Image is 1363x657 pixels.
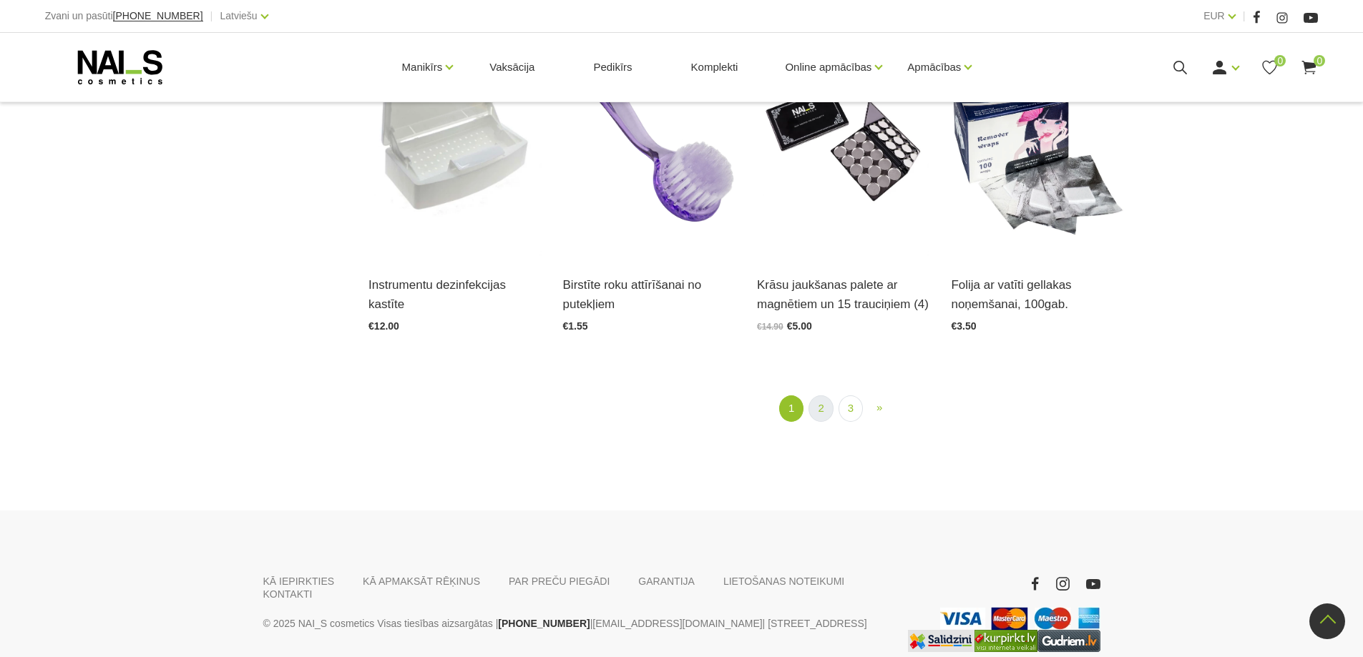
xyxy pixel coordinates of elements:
a: Vaksācija [478,33,546,102]
a: Manikīrs [402,39,443,96]
img: Plastmasas dezinfekcijas kastīte paredzēta manikīra, pedikīra, skropstu pieaudzēšanas u.c. instru... [368,20,541,257]
a: GARANTIJA [638,575,695,588]
span: 0 [1274,55,1286,66]
a: KĀ IEPIRKTIES [263,575,335,588]
a: 3 [839,395,863,422]
span: | [1243,7,1246,25]
img: Description [951,20,1123,257]
a: [PHONE_NUMBER] [113,11,203,21]
span: €3.50 [951,320,976,332]
a: https://www.gudriem.lv/veikali/lv [1037,630,1100,652]
span: 0 [1314,55,1325,66]
a: Next [868,395,891,420]
a: Apmācības [907,39,961,96]
span: €1.55 [563,320,588,332]
span: €5.00 [787,320,812,332]
img: Plastmasas birstīte, nagu vīlēšanas rezultātā radušos, putekļu attīrīšanai.... [563,20,736,257]
a: Birstīte roku attīrīšanai no putekļiem [563,275,736,314]
img: Lielākais Latvijas interneta veikalu preču meklētājs [974,630,1037,652]
span: [PHONE_NUMBER] [113,10,203,21]
a: 0 [1261,59,1279,76]
nav: catalog-product-list [368,395,1318,422]
a: Pedikīrs [582,33,643,102]
a: 2 [808,395,833,422]
a: Krāsu jaukšanas palete ar magnētiem un 15 trauciņiem (4) [757,275,929,314]
span: » [876,401,882,413]
img: Labākā cena interneta veikalos - Samsung, Cena, iPhone, Mobilie telefoni [908,630,974,652]
a: KONTAKTI [263,588,313,601]
a: Folija ar vatīti gellakas noņemšanai, 100gab. [951,275,1123,314]
a: 0 [1300,59,1318,76]
img: Unikāla krāsu jaukšanas magnētiskā palete ar 15 izņemamiem nodalījumiem. Speciāli pielāgota meist... [757,20,929,257]
a: Komplekti [680,33,750,102]
a: [PHONE_NUMBER] [498,615,590,632]
span: €12.00 [368,320,399,332]
a: [EMAIL_ADDRESS][DOMAIN_NAME] [592,615,762,632]
div: Zvani un pasūti [45,7,203,25]
a: 1 [779,395,803,422]
a: PAR PREČU PIEGĀDI [509,575,610,588]
a: LIETOŠANAS NOTEIKUMI [723,575,844,588]
a: Latviešu [220,7,258,24]
a: EUR [1203,7,1225,24]
a: Online apmācības [785,39,871,96]
img: www.gudriem.lv/veikali/lv [1037,630,1100,652]
a: Instrumentu dezinfekcijas kastīte [368,275,541,314]
span: €14.90 [757,322,783,332]
a: KĀ APMAKSĀT RĒĶINUS [363,575,480,588]
span: | [210,7,213,25]
p: © 2025 NAI_S cosmetics Visas tiesības aizsargātas | | | [STREET_ADDRESS] [263,615,886,632]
